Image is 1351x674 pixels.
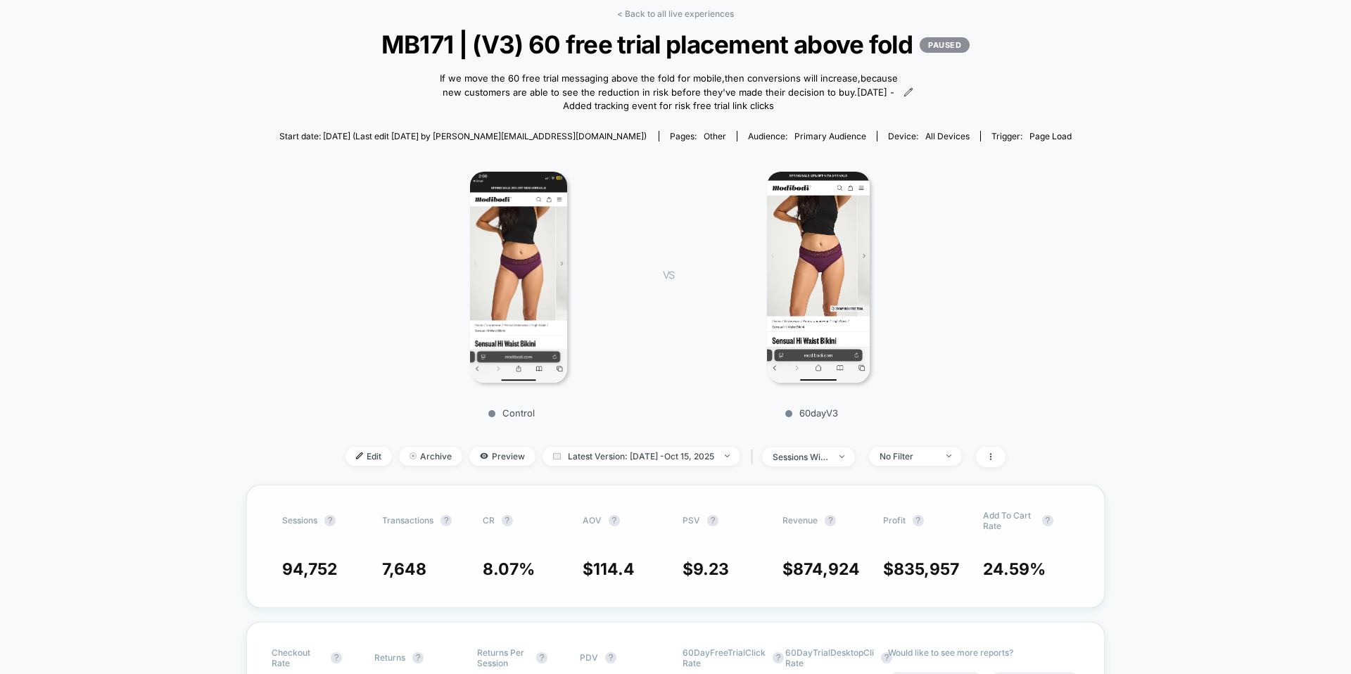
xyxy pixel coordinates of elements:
img: Control main [470,172,568,383]
button: ? [502,515,513,526]
span: 94,752 [282,559,337,579]
span: Profit [883,515,906,526]
span: CR [483,515,495,526]
img: edit [356,452,363,459]
span: $ [782,559,860,579]
button: ? [440,515,452,526]
span: other [704,131,726,141]
span: Transactions [382,515,433,526]
div: Audience: [748,131,866,141]
span: PDV [580,652,598,663]
span: MB171 | (V3) 60 free trial placement above fold [319,30,1032,59]
div: Pages: [670,131,726,141]
button: ? [825,515,836,526]
button: ? [331,652,342,663]
p: 60dayV3 [688,407,934,419]
span: all devices [925,131,970,141]
button: ? [324,515,336,526]
button: ? [913,515,924,526]
span: 24.59 % [983,559,1046,579]
img: end [725,454,730,457]
span: Returns [374,652,405,663]
span: Add To Cart Rate [983,510,1035,531]
div: Trigger: [991,131,1072,141]
div: sessions with impression [773,452,829,462]
span: 874,924 [793,559,860,579]
span: Primary Audience [794,131,866,141]
span: $ [583,559,635,579]
span: Preview [469,447,535,466]
span: Checkout Rate [272,647,324,668]
button: ? [707,515,718,526]
span: Sessions [282,515,317,526]
img: calendar [553,452,561,459]
span: 60DayTrialDesktopCli rate [785,647,874,668]
span: 8.07 % [483,559,535,579]
p: PAUSED [920,37,970,53]
a: < Back to all live experiences [617,8,734,19]
div: No Filter [880,451,936,462]
span: Edit [345,447,392,466]
span: $ [683,559,729,579]
img: end [946,454,951,457]
button: ? [773,652,784,663]
button: ? [1042,515,1053,526]
span: Archive [399,447,462,466]
button: ? [412,652,424,663]
button: ? [536,652,547,663]
span: Returns Per Session [477,647,529,668]
span: If we move the 60 free trial messaging above the fold for mobile,then conversions will increase,b... [438,72,900,113]
span: 60DayFreeTrialClick rate [683,647,766,668]
span: $ [883,559,959,579]
p: Would like to see more reports? [888,647,1079,658]
button: ? [881,652,892,663]
span: | [747,447,762,467]
span: 114.4 [593,559,635,579]
span: PSV [683,515,700,526]
button: ? [609,515,620,526]
button: ? [605,652,616,663]
span: 9.23 [693,559,729,579]
span: 835,957 [894,559,959,579]
span: Latest Version: [DATE] - Oct 15, 2025 [543,447,740,466]
p: Control [388,407,635,419]
img: 60dayV3 main [767,172,870,383]
span: Device: [877,131,980,141]
img: end [410,452,417,459]
span: AOV [583,515,602,526]
img: end [839,455,844,458]
span: Page Load [1029,131,1072,141]
span: Revenue [782,515,818,526]
span: 7,648 [382,559,426,579]
span: VS [663,269,674,281]
span: Start date: [DATE] (Last edit [DATE] by [PERSON_NAME][EMAIL_ADDRESS][DOMAIN_NAME]) [279,131,647,141]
